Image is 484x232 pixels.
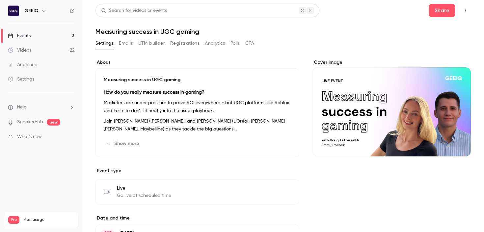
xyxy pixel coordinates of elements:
p: Join [PERSON_NAME] ([PERSON_NAME]) and [PERSON_NAME] (L’Oréal, [PERSON_NAME] [PERSON_NAME], Maybe... [104,117,291,133]
a: SpeakerHub [17,119,43,126]
div: Audience [8,61,37,68]
span: Live [117,185,171,192]
button: Registrations [170,38,200,49]
span: Plan usage [23,217,74,222]
iframe: Noticeable Trigger [67,134,74,140]
div: Videos [8,47,31,54]
p: Marketers are under pressure to prove ROI everywhere - but UGC platforms like Roblox and Fortnite... [104,99,291,115]
button: Share [429,4,455,17]
div: Events [8,33,31,39]
label: Cover image [312,59,471,66]
label: Date and time [95,215,299,221]
span: Help [17,104,27,111]
button: Settings [95,38,114,49]
section: Cover image [312,59,471,156]
strong: How do you really measure success in gaming? [104,90,204,95]
h1: Measuring success in UGC gaming [95,28,471,35]
button: UTM builder [138,38,165,49]
button: Polls [230,38,240,49]
label: About [95,59,299,66]
span: What's new [17,133,42,140]
div: Search for videos or events [101,7,167,14]
li: help-dropdown-opener [8,104,74,111]
button: CTA [245,38,254,49]
button: Analytics [205,38,225,49]
button: Show more [104,138,143,149]
span: Pro [8,216,19,224]
p: Event type [95,168,299,174]
span: Go live at scheduled time [117,192,171,199]
h6: GEEIQ [24,8,39,14]
p: Measuring success in UGC gaming [104,77,291,83]
div: Settings [8,76,34,82]
img: GEEIQ [8,6,19,16]
span: new [47,119,60,126]
button: Emails [119,38,133,49]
